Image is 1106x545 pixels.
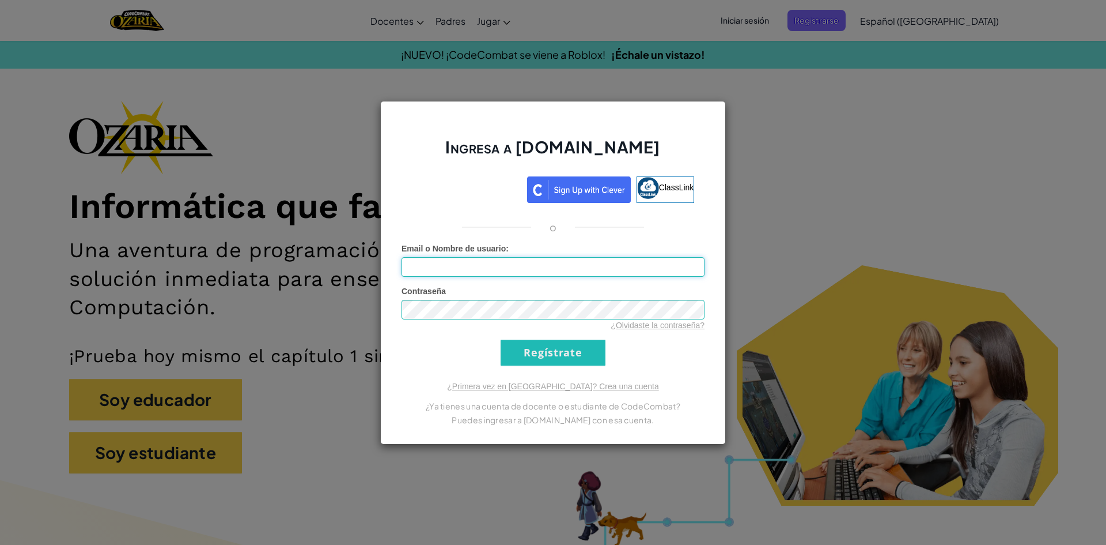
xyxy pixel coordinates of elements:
label: : [402,243,509,254]
a: ¿Primera vez en [GEOGRAPHIC_DATA]? Crea una cuenta [447,382,659,391]
img: classlink-logo-small.png [637,177,659,199]
span: ClassLink [659,182,694,191]
p: ¿Ya tienes una cuenta de docente o estudiante de CodeCombat? [402,399,704,413]
input: Regístrate [501,340,605,366]
span: Contraseña [402,287,446,296]
p: Puedes ingresar a [DOMAIN_NAME] con esa cuenta. [402,413,704,427]
img: clever_sso_button@2x.png [527,176,631,203]
p: o [550,220,556,234]
a: ¿Olvidaste la contraseña? [611,321,704,330]
h2: Ingresa a [DOMAIN_NAME] [402,136,704,170]
span: Email o Nombre de usuario [402,244,506,253]
iframe: Botón de Acceder con Google [406,175,527,201]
